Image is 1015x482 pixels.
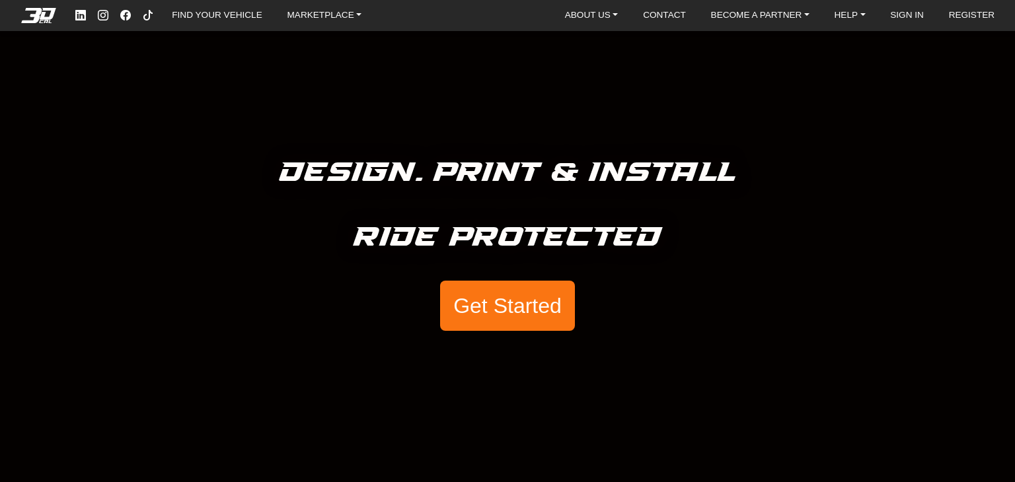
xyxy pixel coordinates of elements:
[944,7,1000,25] a: REGISTER
[282,7,367,25] a: MARKETPLACE
[440,281,575,331] button: Get Started
[638,7,691,25] a: CONTACT
[885,7,929,25] a: SIGN IN
[706,7,815,25] a: BECOME A PARTNER
[167,7,267,25] a: FIND YOUR VEHICLE
[280,151,736,195] h5: Design. Print & Install
[354,216,662,259] h5: Ride Protected
[829,7,871,25] a: HELP
[560,7,624,25] a: ABOUT US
